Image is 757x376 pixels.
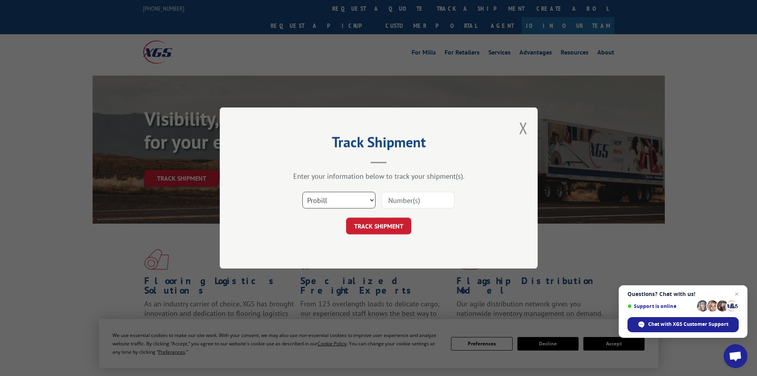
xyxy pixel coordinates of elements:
[519,117,528,138] button: Close modal
[259,171,498,181] div: Enter your information below to track your shipment(s).
[627,303,694,309] span: Support is online
[259,136,498,152] h2: Track Shipment
[724,344,747,368] a: Open chat
[627,317,739,332] span: Chat with XGS Customer Support
[381,192,455,208] input: Number(s)
[648,321,728,328] span: Chat with XGS Customer Support
[346,218,411,234] button: TRACK SHIPMENT
[627,291,739,297] span: Questions? Chat with us!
